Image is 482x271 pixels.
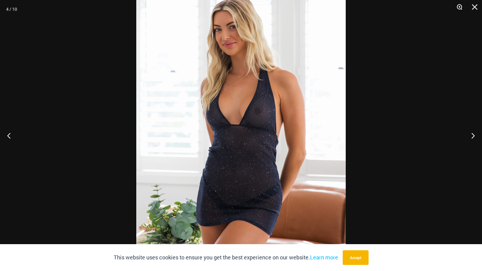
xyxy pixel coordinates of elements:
button: Accept [343,250,369,265]
a: Learn more [310,254,338,261]
div: 4 / 10 [6,5,17,14]
p: This website uses cookies to ensure you get the best experience on our website. [114,253,338,262]
button: Next [459,120,482,151]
